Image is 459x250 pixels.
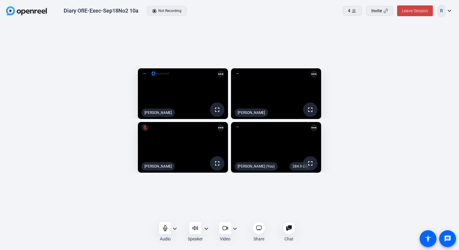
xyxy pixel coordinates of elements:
[437,4,446,17] div: R
[64,7,138,14] div: Diary OfIE-Exec-Sep18No2 10a
[188,236,203,242] div: Speaker
[446,7,453,14] mat-icon: expand_more
[307,160,314,167] mat-icon: fullscreen
[307,106,314,113] mat-icon: fullscreen
[310,70,318,78] mat-icon: more_horiz
[235,162,278,171] div: [PERSON_NAME] (You)
[366,6,393,16] button: Invite
[231,225,239,232] mat-icon: expand_more
[151,70,169,76] img: logo
[397,5,433,16] button: Leave Session
[141,109,175,117] div: [PERSON_NAME]
[217,70,224,78] mat-icon: more_horiz
[290,162,310,171] div: 284.9 GB
[424,235,432,242] mat-icon: accessibility
[217,124,224,131] mat-icon: more_horiz
[254,236,264,242] div: Share
[444,235,451,242] mat-icon: message
[171,225,178,232] mat-icon: expand_more
[310,124,318,131] mat-icon: more_horiz
[235,109,268,117] div: [PERSON_NAME]
[214,106,221,113] mat-icon: fullscreen
[284,236,293,242] div: Chat
[6,6,47,15] img: OpenReel logo
[402,8,428,13] span: Leave Session
[343,6,362,16] button: 4
[203,225,210,232] mat-icon: expand_more
[141,124,149,131] mat-icon: mic_off
[220,236,230,242] div: Video
[141,162,175,171] div: [PERSON_NAME]
[348,7,350,14] span: 4
[371,7,382,14] span: Invite
[214,160,221,167] mat-icon: fullscreen
[160,236,171,242] div: Audio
